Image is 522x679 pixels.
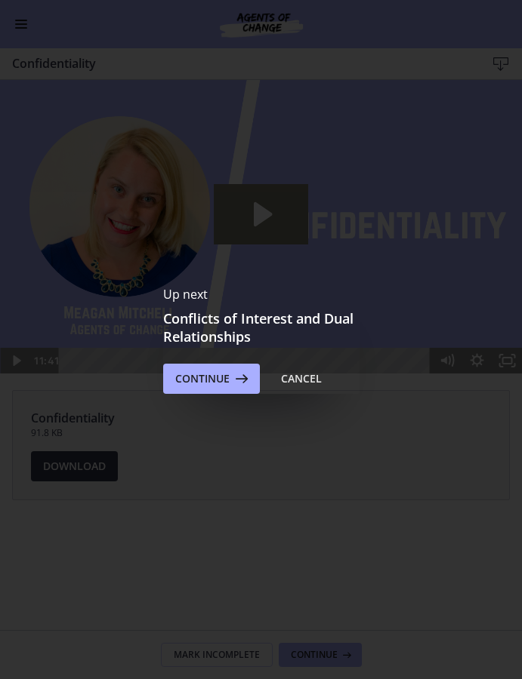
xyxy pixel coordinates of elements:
button: Continue [163,364,260,394]
p: Up next [163,285,360,303]
button: Mute [431,268,462,293]
button: Play Video: c1hrgn7jbns4p4pu7s2g.mp4 [214,104,308,164]
button: Cancel [269,364,334,394]
span: Continue [175,370,230,388]
h3: Conflicts of Interest and Dual Relationships [163,309,360,346]
div: Cancel [281,370,322,388]
button: Fullscreen [492,268,522,293]
div: Playbar [70,268,424,293]
button: Show settings menu [462,268,492,293]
